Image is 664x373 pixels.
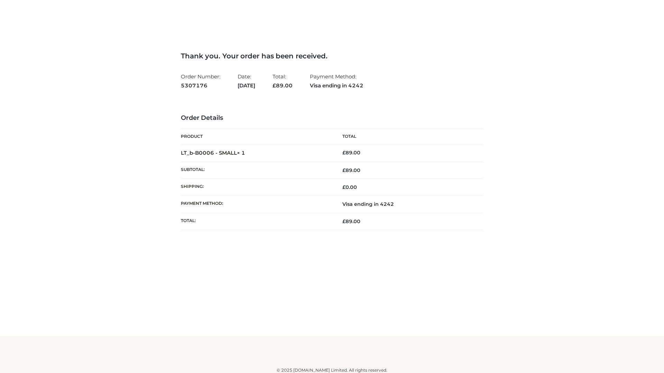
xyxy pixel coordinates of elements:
span: £ [342,218,345,224]
li: Order Number: [181,70,220,92]
span: 89.00 [342,167,360,173]
span: 89.00 [342,218,360,224]
span: £ [342,184,345,190]
th: Payment method: [181,196,332,213]
th: Total: [181,213,332,230]
li: Payment Method: [310,70,363,92]
h3: Thank you. Your order has been received. [181,52,483,60]
li: Total: [273,70,293,92]
strong: × 1 [237,150,245,156]
span: 89.00 [273,82,293,89]
th: Shipping: [181,179,332,196]
strong: LT_b-B0006 - SMALL [181,150,245,156]
span: £ [273,82,276,89]
li: Date: [238,70,255,92]
bdi: 0.00 [342,184,357,190]
h3: Order Details [181,114,483,122]
bdi: 89.00 [342,150,360,156]
strong: [DATE] [238,81,255,90]
td: Visa ending in 4242 [332,196,483,213]
strong: Visa ending in 4242 [310,81,363,90]
th: Total [332,129,483,144]
strong: 5307176 [181,81,220,90]
span: £ [342,150,345,156]
th: Subtotal: [181,162,332,179]
th: Product [181,129,332,144]
span: £ [342,167,345,173]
